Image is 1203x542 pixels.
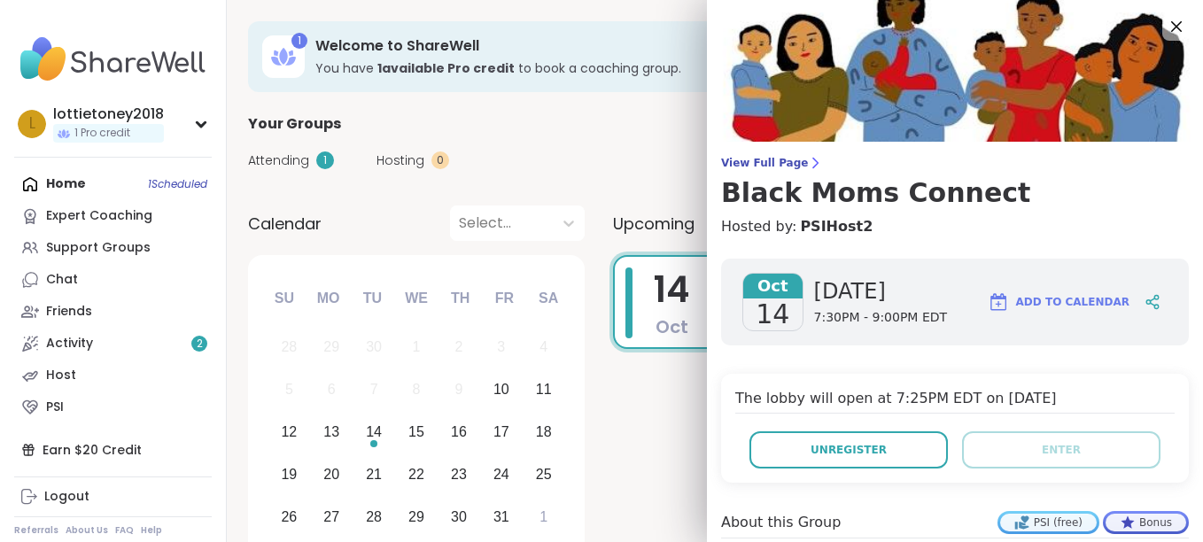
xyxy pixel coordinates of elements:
[14,481,212,513] a: Logout
[493,420,509,444] div: 17
[377,59,515,77] b: 1 available Pro credit
[14,296,212,328] a: Friends
[313,371,351,409] div: Not available Monday, October 6th, 2025
[270,329,308,367] div: Not available Sunday, September 28th, 2025
[536,462,552,486] div: 25
[315,59,1001,77] h3: You have to book a coaching group.
[440,329,478,367] div: Not available Thursday, October 2nd, 2025
[482,414,520,452] div: Choose Friday, October 17th, 2025
[482,371,520,409] div: Choose Friday, October 10th, 2025
[281,462,297,486] div: 19
[46,399,64,416] div: PSI
[408,420,424,444] div: 15
[44,488,89,506] div: Logout
[29,112,35,135] span: l
[485,279,524,318] div: Fr
[14,360,212,391] a: Host
[451,420,467,444] div: 16
[493,377,509,401] div: 10
[313,498,351,536] div: Choose Monday, October 27th, 2025
[355,414,393,452] div: Choose Tuesday, October 14th, 2025
[524,455,563,493] div: Choose Saturday, October 25th, 2025
[46,335,93,352] div: Activity
[366,420,382,444] div: 14
[613,212,695,236] span: Upcoming
[440,455,478,493] div: Choose Thursday, October 23rd, 2025
[408,505,424,529] div: 29
[46,367,76,384] div: Host
[398,371,436,409] div: Not available Wednesday, October 8th, 2025
[814,309,948,327] span: 7:30PM - 9:00PM EDT
[323,335,339,359] div: 29
[285,377,293,401] div: 5
[524,498,563,536] div: Choose Saturday, November 1st, 2025
[323,505,339,529] div: 27
[308,279,347,318] div: Mo
[988,291,1009,313] img: ShareWell Logomark
[313,414,351,452] div: Choose Monday, October 13th, 2025
[353,279,392,318] div: Tu
[529,279,568,318] div: Sa
[440,414,478,452] div: Choose Thursday, October 16th, 2025
[313,329,351,367] div: Not available Monday, September 29th, 2025
[493,462,509,486] div: 24
[115,524,134,537] a: FAQ
[398,414,436,452] div: Choose Wednesday, October 15th, 2025
[524,414,563,452] div: Choose Saturday, October 18th, 2025
[46,239,151,257] div: Support Groups
[431,151,449,169] div: 0
[313,455,351,493] div: Choose Monday, October 20th, 2025
[413,377,421,401] div: 8
[53,105,164,124] div: lottietoney2018
[14,200,212,232] a: Expert Coaching
[281,420,297,444] div: 12
[1106,514,1186,531] div: Bonus
[482,455,520,493] div: Choose Friday, October 24th, 2025
[721,512,841,533] h4: About this Group
[197,337,203,352] span: 2
[1016,294,1129,310] span: Add to Calendar
[281,335,297,359] div: 28
[366,462,382,486] div: 21
[46,207,152,225] div: Expert Coaching
[366,335,382,359] div: 30
[270,414,308,452] div: Choose Sunday, October 12th, 2025
[811,442,887,458] span: Unregister
[756,298,789,330] span: 14
[323,420,339,444] div: 13
[749,431,948,468] button: Unregister
[454,377,462,401] div: 9
[454,335,462,359] div: 2
[524,329,563,367] div: Not available Saturday, October 4th, 2025
[14,328,212,360] a: Activity2
[440,371,478,409] div: Not available Thursday, October 9th, 2025
[743,274,803,298] span: Oct
[323,462,339,486] div: 20
[413,335,421,359] div: 1
[482,498,520,536] div: Choose Friday, October 31st, 2025
[397,279,436,318] div: We
[14,232,212,264] a: Support Groups
[735,388,1175,414] h4: The lobby will open at 7:25PM EDT on [DATE]
[14,524,58,537] a: Referrals
[74,126,130,141] span: 1 Pro credit
[524,371,563,409] div: Choose Saturday, October 11th, 2025
[291,33,307,49] div: 1
[141,524,162,537] a: Help
[355,329,393,367] div: Not available Tuesday, September 30th, 2025
[721,177,1189,209] h3: Black Moms Connect
[270,498,308,536] div: Choose Sunday, October 26th, 2025
[536,377,552,401] div: 11
[441,279,480,318] div: Th
[539,335,547,359] div: 4
[1000,514,1097,531] div: PSI (free)
[270,371,308,409] div: Not available Sunday, October 5th, 2025
[355,371,393,409] div: Not available Tuesday, October 7th, 2025
[980,281,1137,323] button: Add to Calendar
[355,498,393,536] div: Choose Tuesday, October 28th, 2025
[281,505,297,529] div: 26
[14,264,212,296] a: Chat
[497,335,505,359] div: 3
[1042,442,1081,458] span: Enter
[451,462,467,486] div: 23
